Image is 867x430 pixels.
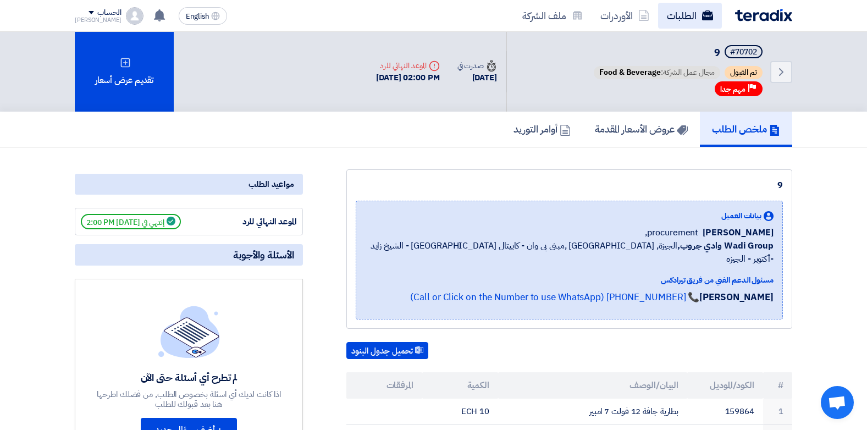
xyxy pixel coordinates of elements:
[714,45,720,60] span: 9
[592,45,765,60] h5: 9
[730,48,757,56] div: #70702
[410,290,699,304] a: 📞 [PHONE_NUMBER] (Call or Click on the Number to use WhatsApp)
[645,226,698,239] span: procurement,
[703,226,774,239] span: [PERSON_NAME]
[721,210,761,222] span: بيانات العميل
[498,399,688,425] td: بطارية جافة 12 فولت 7 امبير
[422,372,498,399] th: الكمية
[687,399,763,425] td: 159864
[75,32,174,112] div: تقديم عرض أسعار
[513,123,571,135] h5: أوامر التوريد
[513,3,592,29] a: ملف الشركة
[699,290,774,304] strong: [PERSON_NAME]
[422,399,498,425] td: 10 ECH
[594,66,720,79] span: مجال عمل الشركة:
[595,123,688,135] h5: عروض الأسعار المقدمة
[356,179,783,192] div: 9
[457,60,497,71] div: صدرت في
[346,342,428,360] button: تحميل جدول البنود
[126,7,143,25] img: profile_test.png
[81,214,181,229] span: إنتهي في [DATE] 2:00 PM
[179,7,227,25] button: English
[735,9,792,21] img: Teradix logo
[599,67,661,78] span: Food & Beverage
[376,71,440,84] div: [DATE] 02:00 PM
[677,239,774,252] b: Wadi Group وادي جروب,
[96,371,283,384] div: لم تطرح أي أسئلة حتى الآن
[233,249,294,261] span: الأسئلة والأجوبة
[700,112,792,147] a: ملخص الطلب
[501,112,583,147] a: أوامر التوريد
[214,216,297,228] div: الموعد النهائي للرد
[365,239,774,266] span: الجيزة, [GEOGRAPHIC_DATA] ,مبنى بى وان - كابيتال [GEOGRAPHIC_DATA] - الشيخ زايد -أكتوبر - الجيزه
[346,372,422,399] th: المرفقات
[763,372,792,399] th: #
[763,399,792,425] td: 1
[158,306,220,357] img: empty_state_list.svg
[186,13,209,20] span: English
[457,71,497,84] div: [DATE]
[720,84,745,95] span: مهم جدا
[592,3,658,29] a: الأوردرات
[687,372,763,399] th: الكود/الموديل
[583,112,700,147] a: عروض الأسعار المقدمة
[75,174,303,195] div: مواعيد الطلب
[376,60,440,71] div: الموعد النهائي للرد
[365,274,774,286] div: مسئول الدعم الفني من فريق تيرادكس
[658,3,722,29] a: الطلبات
[725,66,763,79] span: تم القبول
[712,123,780,135] h5: ملخص الطلب
[498,372,688,399] th: البيان/الوصف
[821,386,854,419] a: Open chat
[96,389,283,409] div: اذا كانت لديك أي اسئلة بخصوص الطلب, من فضلك اطرحها هنا بعد قبولك للطلب
[97,8,121,18] div: الحساب
[75,17,122,23] div: [PERSON_NAME]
